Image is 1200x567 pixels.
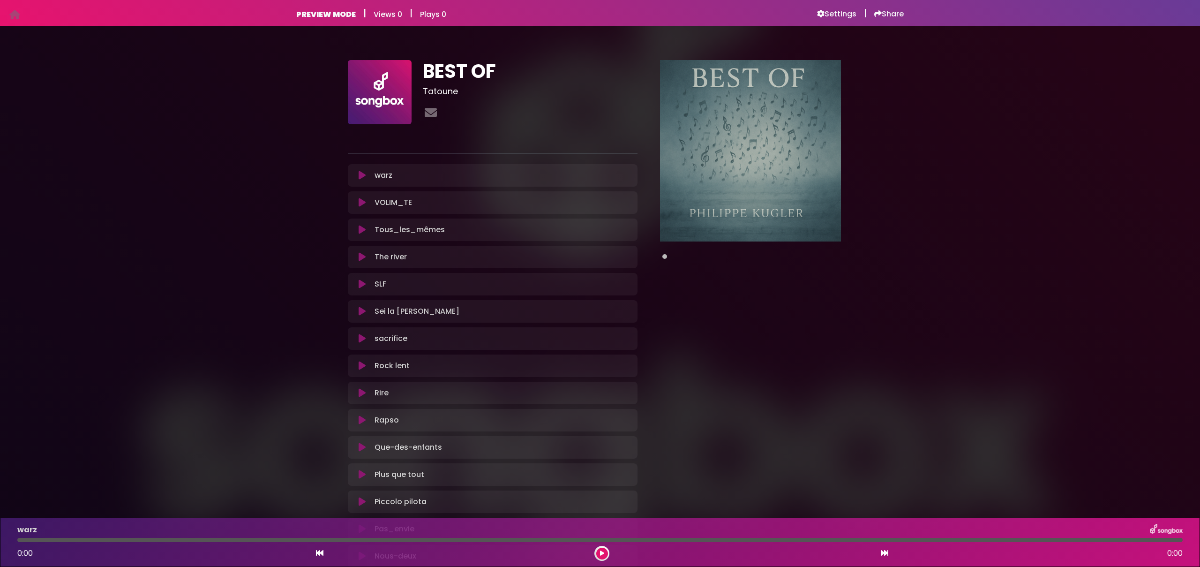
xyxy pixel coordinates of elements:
span: 0:00 [17,548,33,559]
h6: PREVIEW MODE [296,10,356,19]
p: Plus que tout [375,469,424,480]
p: SLF [375,279,386,290]
p: VOLIM_TE [375,197,412,208]
p: The river [375,251,407,263]
img: Main Media [660,60,841,241]
p: Tous_les_mêmes [375,224,445,235]
img: 70beCsgvRrCVkCpAseDU [348,60,412,124]
p: Rapso [375,415,399,426]
h5: | [864,8,867,19]
p: Rire [375,387,389,399]
h3: Tatoune [423,86,637,97]
span: 0:00 [1167,548,1183,559]
h1: BEST OF [423,60,637,83]
img: songbox-logo-white.png [1150,524,1183,536]
p: warz [17,524,37,536]
a: Share [874,9,904,19]
p: Que-des-enfants [375,442,442,453]
p: Sei la [PERSON_NAME] [375,306,459,317]
h6: Views 0 [374,10,402,19]
a: Settings [817,9,856,19]
p: Rock lent [375,360,410,371]
h6: Plays 0 [420,10,446,19]
h5: | [410,8,412,19]
h5: | [363,8,366,19]
p: sacrifice [375,333,407,344]
p: warz [375,170,392,181]
p: Piccolo pilota [375,496,427,507]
